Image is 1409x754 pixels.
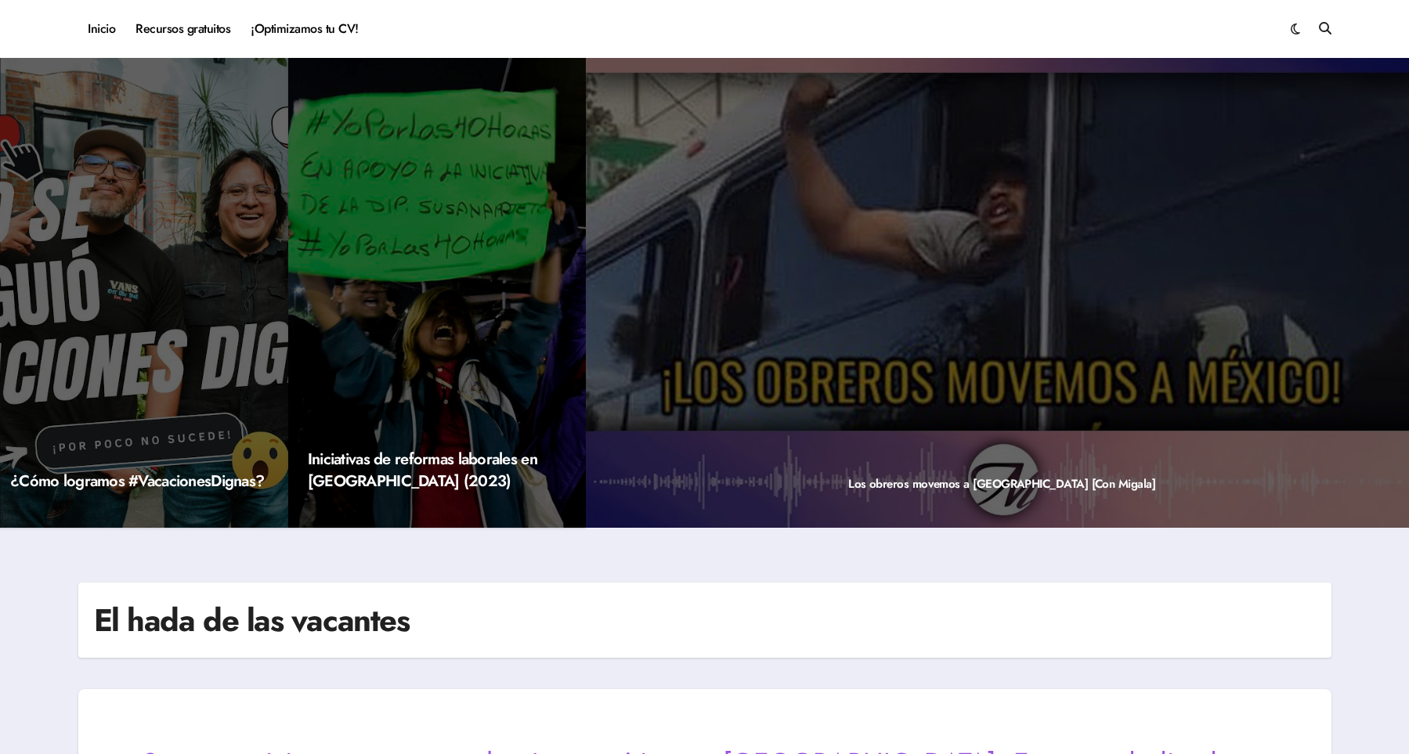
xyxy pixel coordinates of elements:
h1: El hada de las vacantes [94,598,410,642]
a: Los obreros movemos a [GEOGRAPHIC_DATA] [Con Migala] [848,475,1155,492]
a: ¿Cómo logramos #VacacionesDignas? [10,470,264,492]
a: Recursos gratuitos [125,8,240,50]
a: ¡Optimizamos tu CV! [240,8,368,50]
a: Inicio [78,8,126,50]
a: Iniciativas de reformas laborales en [GEOGRAPHIC_DATA] (2023) [308,448,537,492]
